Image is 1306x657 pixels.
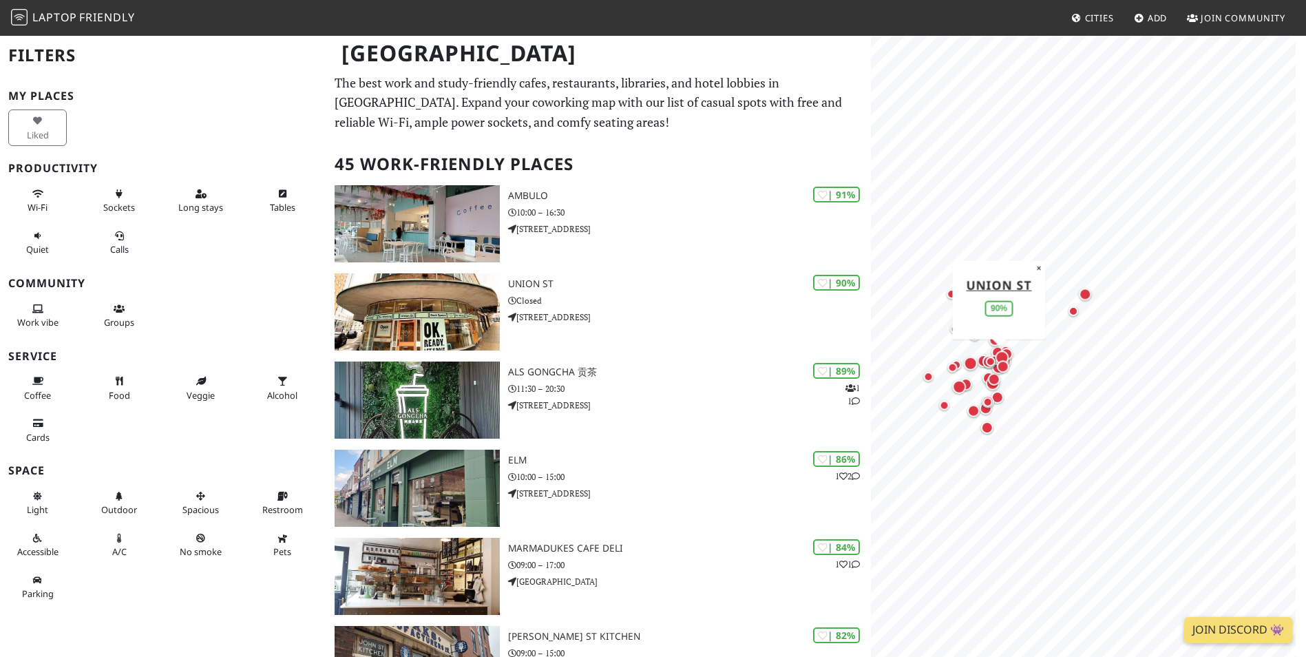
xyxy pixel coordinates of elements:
h3: Community [8,277,318,290]
div: | 86% [813,451,860,467]
div: Map marker [997,342,1013,358]
a: ELM | 86% 12 ELM 10:00 – 15:00 [STREET_ADDRESS] [326,450,870,527]
button: Restroom [253,485,312,521]
a: ALS Gongcha 贡茶 | 89% 11 ALS Gongcha 贡茶 11:30 – 20:30 [STREET_ADDRESS] [326,362,870,439]
div: Map marker [986,331,1004,348]
span: Quiet [26,243,49,255]
h3: Ambulo [508,190,871,202]
h3: ALS Gongcha 贡茶 [508,366,871,378]
a: Add [1128,6,1173,30]
img: Union St [335,273,499,351]
button: Quiet [8,225,67,261]
span: Pet friendly [273,545,291,558]
p: 09:00 – 17:00 [508,559,871,572]
button: Calls [90,225,149,261]
p: The best work and study-friendly cafes, restaurants, libraries, and hotel lobbies in [GEOGRAPHIC_... [335,73,862,132]
div: Map marker [965,401,982,419]
a: Join Community [1181,6,1291,30]
p: [STREET_ADDRESS] [508,222,871,236]
a: Union St | 90% Union St Closed [STREET_ADDRESS] [326,273,870,351]
h3: My Places [8,90,318,103]
div: Map marker [936,397,952,413]
span: Alcohol [267,389,297,401]
div: Map marker [980,369,998,387]
button: Veggie [171,370,230,406]
div: Map marker [992,348,1011,367]
div: Map marker [1065,303,1082,320]
span: Power sockets [103,201,135,213]
p: 1 1 [845,382,860,408]
div: Map marker [966,327,982,344]
div: Map marker [979,393,997,410]
button: Sockets [90,182,149,219]
span: Coffee [24,389,51,401]
h2: Filters [8,34,318,76]
div: Map marker [993,357,1011,375]
div: Map marker [944,359,960,375]
img: Marmadukes Cafe Deli [335,538,499,615]
span: Work-friendly tables [270,201,295,213]
img: LaptopFriendly [11,9,28,25]
a: LaptopFriendly LaptopFriendly [11,6,135,30]
span: Join Community [1201,12,1285,24]
span: Cities [1085,12,1114,24]
h3: Marmadukes Cafe Deli [508,543,871,554]
span: Veggie [187,389,215,401]
h3: Space [8,464,318,477]
div: Map marker [994,351,1013,371]
button: Alcohol [253,370,312,406]
h3: Union St [508,278,871,290]
h3: Productivity [8,162,318,175]
div: Map marker [957,375,975,393]
div: | 91% [813,187,860,202]
div: Map marker [943,286,960,302]
div: Map marker [989,357,1008,377]
p: 11:30 – 20:30 [508,382,871,395]
div: | 89% [813,363,860,379]
a: Cities [1066,6,1119,30]
span: Spacious [182,503,219,516]
button: Pets [253,527,312,563]
div: Map marker [976,399,994,417]
span: Parking [22,587,54,600]
div: Map marker [974,352,992,370]
button: Work vibe [8,298,67,334]
div: Map marker [982,353,998,370]
span: Add [1148,12,1168,24]
p: [GEOGRAPHIC_DATA] [508,575,871,588]
p: 10:00 – 16:30 [508,206,871,219]
button: A/C [90,527,149,563]
h3: Service [8,350,318,363]
button: Close popup [1032,260,1045,275]
p: [STREET_ADDRESS] [508,399,871,412]
span: Friendly [79,10,134,25]
h1: [GEOGRAPHIC_DATA] [330,34,867,72]
div: Map marker [998,345,1015,363]
div: Map marker [979,393,996,410]
a: Marmadukes Cafe Deli | 84% 11 Marmadukes Cafe Deli 09:00 – 17:00 [GEOGRAPHIC_DATA] [326,538,870,615]
span: Laptop [32,10,77,25]
button: Spacious [171,485,230,521]
p: [STREET_ADDRESS] [508,487,871,500]
button: Coffee [8,370,67,406]
div: Map marker [960,353,980,373]
span: Restroom [262,503,303,516]
div: Map marker [920,368,936,385]
div: Map marker [982,373,1002,393]
div: | 84% [813,539,860,555]
span: People working [17,316,59,328]
div: Map marker [988,388,1006,406]
div: Map marker [1076,285,1094,303]
div: Map marker [984,370,1002,388]
span: Video/audio calls [110,243,129,255]
div: | 90% [813,275,860,291]
a: Join Discord 👾 [1184,617,1292,643]
p: 1 2 [835,470,860,483]
a: Union St [966,276,1031,293]
h2: 45 Work-Friendly Places [335,143,862,185]
p: Closed [508,294,871,307]
button: Accessible [8,527,67,563]
span: Long stays [178,201,223,213]
img: ALS Gongcha 贡茶 [335,362,499,439]
span: Air conditioned [112,545,127,558]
